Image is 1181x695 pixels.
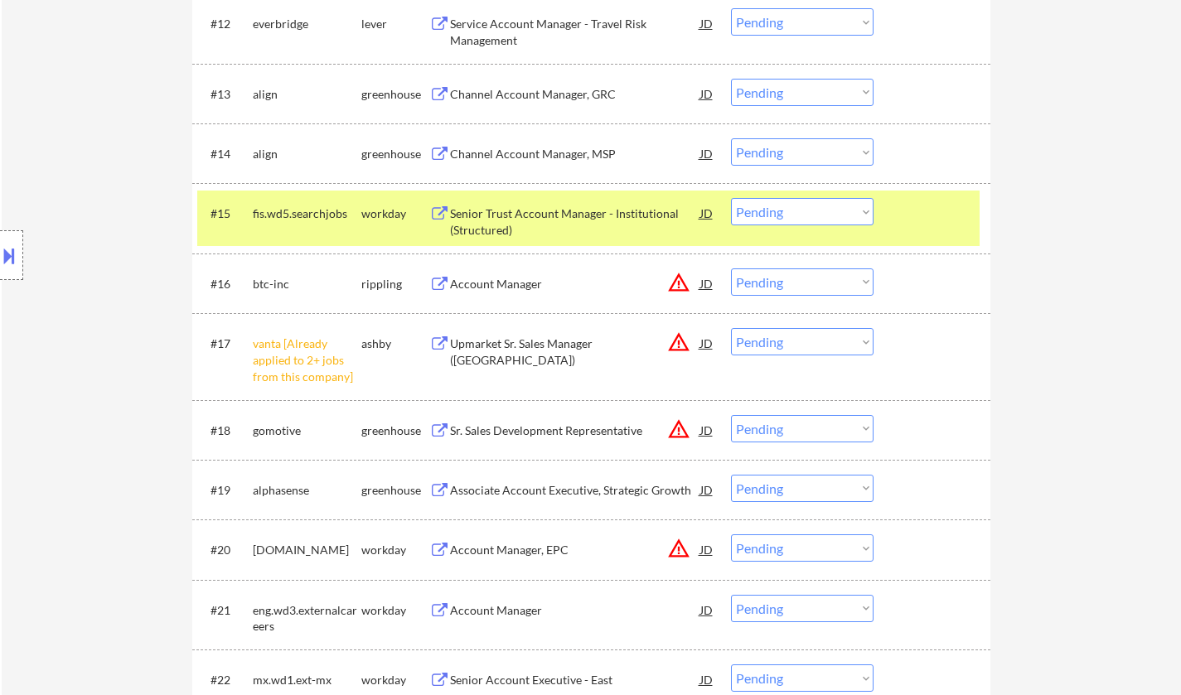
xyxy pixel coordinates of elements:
[253,335,361,384] div: vanta [Already applied to 2+ jobs from this company]
[361,602,429,619] div: workday
[699,138,715,168] div: JD
[450,86,700,103] div: Channel Account Manager, GRC
[699,268,715,298] div: JD
[361,482,429,499] div: greenhouse
[361,86,429,103] div: greenhouse
[450,602,700,619] div: Account Manager
[699,534,715,564] div: JD
[253,276,361,292] div: btc-inc
[211,602,240,619] div: #21
[253,205,361,222] div: fis.wd5.searchjobs
[361,16,429,32] div: lever
[450,482,700,499] div: Associate Account Executive, Strategic Growth
[450,146,700,162] div: Channel Account Manager, MSP
[450,542,700,558] div: Account Manager, EPC
[667,271,690,294] button: warning_amber
[253,672,361,688] div: mx.wd1.ext-mx
[211,482,240,499] div: #19
[667,331,690,354] button: warning_amber
[667,417,690,441] button: warning_amber
[211,86,240,103] div: #13
[699,415,715,445] div: JD
[450,672,700,688] div: Senior Account Executive - East
[699,475,715,504] div: JD
[699,79,715,109] div: JD
[699,198,715,228] div: JD
[450,335,700,368] div: Upmarket Sr. Sales Manager ([GEOGRAPHIC_DATA])
[450,205,700,238] div: Senior Trust Account Manager - Institutional (Structured)
[699,664,715,694] div: JD
[699,8,715,38] div: JD
[699,595,715,625] div: JD
[253,602,361,635] div: eng.wd3.externalcareers
[361,335,429,352] div: ashby
[253,482,361,499] div: alphasense
[211,542,240,558] div: #20
[361,672,429,688] div: workday
[253,422,361,439] div: gomotive
[253,542,361,558] div: [DOMAIN_NAME]
[361,422,429,439] div: greenhouse
[361,146,429,162] div: greenhouse
[253,86,361,103] div: align
[450,16,700,48] div: Service Account Manager - Travel Risk Management
[699,328,715,358] div: JD
[361,542,429,558] div: workday
[450,276,700,292] div: Account Manager
[450,422,700,439] div: Sr. Sales Development Representative
[211,672,240,688] div: #22
[211,422,240,439] div: #18
[253,146,361,162] div: align
[667,537,690,560] button: warning_amber
[211,16,240,32] div: #12
[253,16,361,32] div: everbridge
[361,276,429,292] div: rippling
[361,205,429,222] div: workday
